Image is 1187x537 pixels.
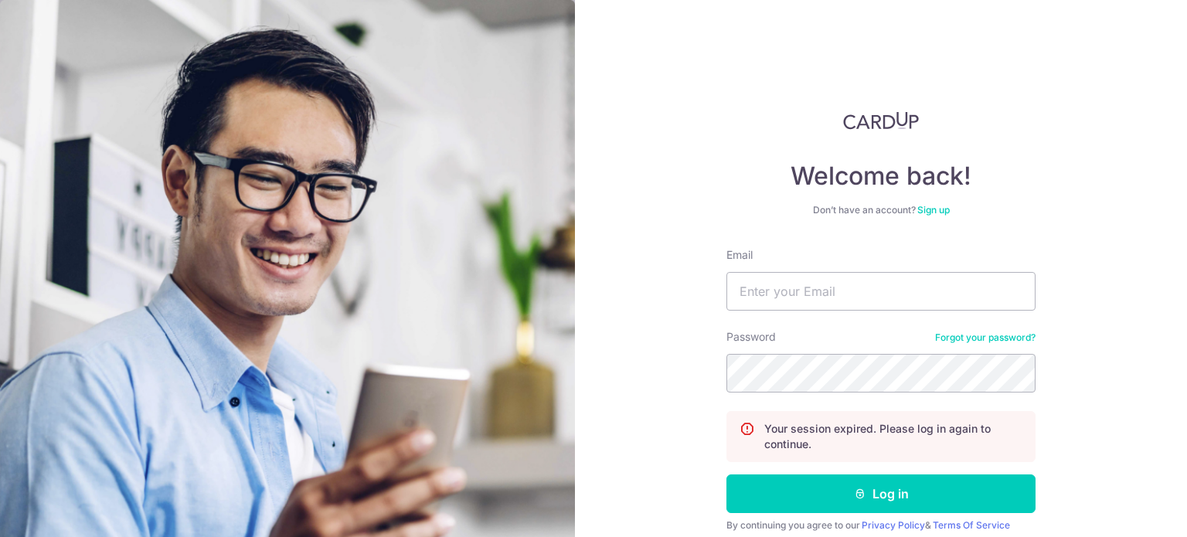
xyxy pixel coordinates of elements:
a: Forgot your password? [935,331,1036,344]
div: By continuing you agree to our & [726,519,1036,532]
a: Privacy Policy [862,519,925,531]
img: CardUp Logo [843,111,919,130]
p: Your session expired. Please log in again to continue. [764,421,1022,452]
h4: Welcome back! [726,161,1036,192]
label: Password [726,329,776,345]
input: Enter your Email [726,272,1036,311]
div: Don’t have an account? [726,204,1036,216]
label: Email [726,247,753,263]
button: Log in [726,474,1036,513]
a: Sign up [917,204,950,216]
a: Terms Of Service [933,519,1010,531]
